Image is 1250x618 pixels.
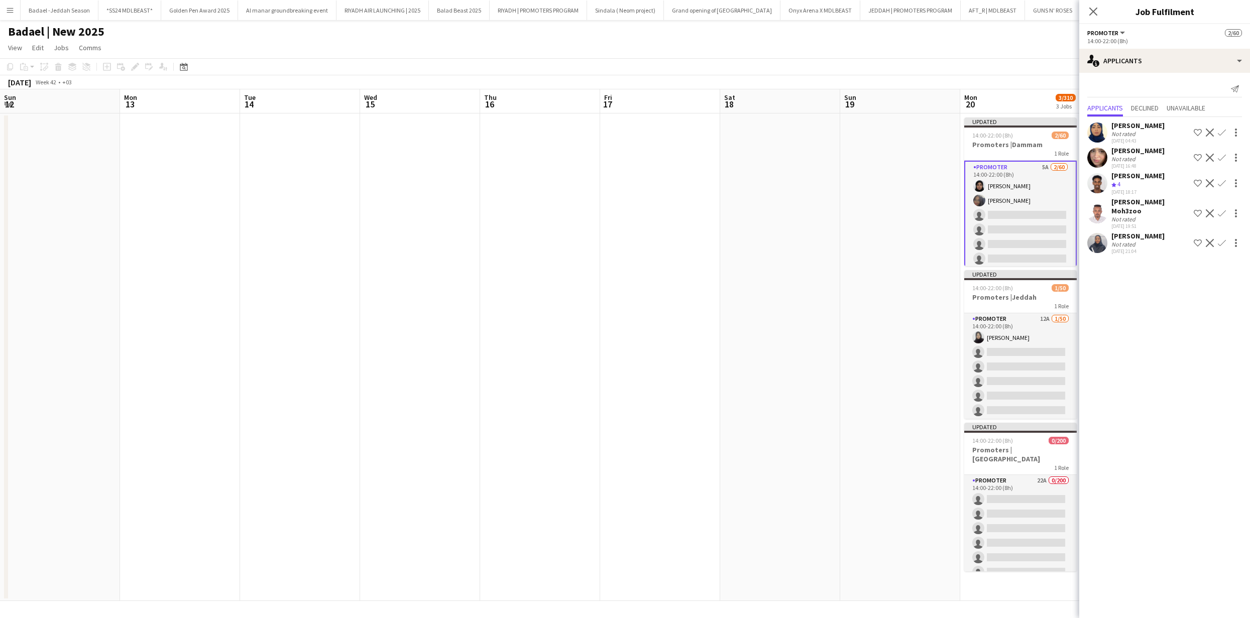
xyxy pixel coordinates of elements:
div: [DATE] 18:17 [1111,189,1165,195]
span: 14 [243,98,256,110]
span: 14:00-22:00 (8h) [972,132,1013,139]
span: 3/310 [1056,94,1076,101]
span: 1 Role [1054,302,1069,310]
button: Golden Pen Award 2025 [161,1,238,20]
h3: Promoters |Dammam [964,140,1077,149]
span: 19 [843,98,856,110]
div: [PERSON_NAME] [1111,171,1165,180]
span: 4 [1117,180,1120,188]
span: Sun [844,93,856,102]
span: 14:00-22:00 (8h) [972,437,1013,444]
span: 16 [483,98,497,110]
button: Grand opening of [GEOGRAPHIC_DATA] [664,1,780,20]
div: [PERSON_NAME] Moh3zoo [1111,197,1190,215]
span: Fri [604,93,612,102]
span: 13 [123,98,137,110]
span: 2/60 [1052,132,1069,139]
div: Updated [964,423,1077,431]
span: Declined [1131,104,1159,111]
app-job-card: Updated14:00-22:00 (8h)1/50Promoters |Jeddah1 RolePROMOTER12A1/5014:00-22:00 (8h)[PERSON_NAME] [964,270,1077,419]
span: Comms [79,43,101,52]
button: RIYADH | PROMOTERS PROGRAM [490,1,587,20]
div: [DATE] 21:04 [1111,248,1165,255]
span: Wed [364,93,377,102]
a: View [4,41,26,54]
div: [DATE] [8,77,31,87]
div: [DATE] 19:51 [1111,223,1190,229]
a: Comms [75,41,105,54]
div: [PERSON_NAME] [1111,146,1165,155]
span: Sat [724,93,735,102]
button: GUNS N' ROSES [1025,1,1081,20]
span: Mon [964,93,977,102]
div: Updated [964,117,1077,126]
button: Al manar groundbreaking event [238,1,336,20]
span: 17 [603,98,612,110]
div: [DATE] 04:43 [1111,138,1165,144]
span: Applicants [1087,104,1123,111]
span: Tue [244,93,256,102]
span: 1 Role [1054,150,1069,157]
button: Onyx Arena X MDLBEAST [780,1,860,20]
span: 14:00-22:00 (8h) [972,284,1013,292]
button: Balad Beast 2025 [429,1,490,20]
button: PROMOTER [1087,29,1126,37]
div: [PERSON_NAME] [1111,121,1165,130]
span: 12 [3,98,16,110]
span: Unavailable [1167,104,1205,111]
div: Not rated [1111,215,1138,223]
span: Sun [4,93,16,102]
div: Not rated [1111,240,1138,248]
span: Jobs [54,43,69,52]
button: *SS24 MDLBEAST* [98,1,161,20]
div: Updated [964,270,1077,278]
span: 18 [723,98,735,110]
div: 14:00-22:00 (8h) [1087,37,1242,45]
div: Not rated [1111,130,1138,138]
button: JEDDAH | PROMOTERS PROGRAM [860,1,961,20]
span: 1/50 [1052,284,1069,292]
span: View [8,43,22,52]
h3: Promoters |Jeddah [964,293,1077,302]
h3: Promoters |[GEOGRAPHIC_DATA] [964,445,1077,463]
button: Sindala ( Neom project) [587,1,664,20]
div: Not rated [1111,155,1138,163]
h3: Job Fulfilment [1079,5,1250,18]
span: Mon [124,93,137,102]
button: RIYADH AIR LAUNCHING | 2025 [336,1,429,20]
div: 3 Jobs [1056,102,1075,110]
div: +03 [62,78,72,86]
span: Edit [32,43,44,52]
span: 15 [363,98,377,110]
div: [DATE] 16:48 [1111,163,1165,169]
app-job-card: Updated14:00-22:00 (8h)2/60Promoters |Dammam1 RolePROMOTER5A2/6014:00-22:00 (8h)[PERSON_NAME][PER... [964,117,1077,266]
span: 2/60 [1225,29,1242,37]
button: AFT_R | MDLBEAST [961,1,1025,20]
span: 1 Role [1054,464,1069,471]
button: Badael -Jeddah Season [21,1,98,20]
a: Jobs [50,41,73,54]
a: Edit [28,41,48,54]
span: 20 [963,98,977,110]
app-job-card: Updated14:00-22:00 (8h)0/200Promoters |[GEOGRAPHIC_DATA]1 RolePROMOTER22A0/20014:00-22:00 (8h) [964,423,1077,571]
span: PROMOTER [1087,29,1118,37]
h1: Badael | New 2025 [8,24,104,39]
span: Week 42 [33,78,58,86]
div: Applicants [1079,49,1250,73]
span: Thu [484,93,497,102]
span: 0/200 [1049,437,1069,444]
div: [PERSON_NAME] [1111,231,1165,240]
